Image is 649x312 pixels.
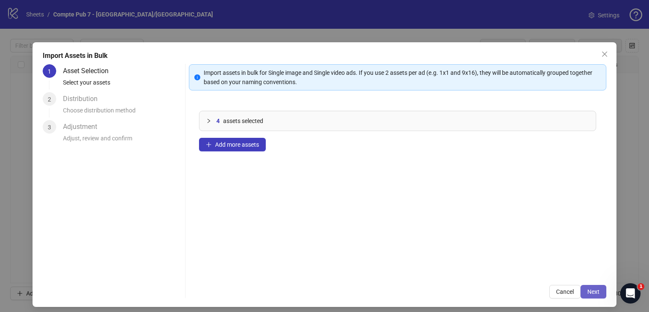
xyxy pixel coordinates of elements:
[48,124,51,131] span: 3
[598,47,611,61] button: Close
[620,283,641,304] iframe: Intercom live chat
[48,96,51,103] span: 2
[63,106,182,120] div: Choose distribution method
[215,141,259,148] span: Add more assets
[206,142,212,148] span: plus
[63,78,182,92] div: Select your assets
[194,74,200,80] span: info-circle
[601,51,608,57] span: close
[43,51,606,61] div: Import Assets in Bulk
[556,288,574,295] span: Cancel
[199,111,596,131] div: 4assets selected
[63,120,104,134] div: Adjustment
[199,138,266,151] button: Add more assets
[206,118,211,123] span: collapsed
[581,285,606,298] button: Next
[638,283,644,290] span: 1
[549,285,581,298] button: Cancel
[223,116,263,126] span: assets selected
[63,92,104,106] div: Distribution
[63,64,115,78] div: Asset Selection
[63,134,182,148] div: Adjust, review and confirm
[587,288,600,295] span: Next
[204,68,601,87] div: Import assets in bulk for Single image and Single video ads. If you use 2 assets per ad (e.g. 1x1...
[216,116,220,126] span: 4
[48,68,51,75] span: 1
